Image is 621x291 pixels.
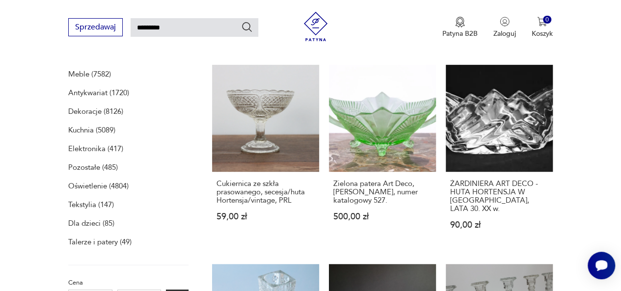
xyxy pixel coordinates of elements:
a: Oświetlenie (4804) [68,179,129,193]
button: Zaloguj [493,17,516,38]
a: Ikona medaluPatyna B2B [442,17,478,38]
img: Ikonka użytkownika [500,17,510,26]
a: Sprzedawaj [68,25,123,31]
p: Patyna B2B [442,29,478,38]
h3: Zielona patera Art Deco, [PERSON_NAME], numer katalogowy 527. [333,180,432,205]
img: Ikona koszyka [537,17,547,26]
h3: ŻARDINIERA ART DECO - HUTA HORTENSJA W [GEOGRAPHIC_DATA], LATA 30. XX w. [450,180,548,213]
img: Patyna - sklep z meblami i dekoracjami vintage [301,12,330,41]
a: Elektronika (417) [68,142,123,156]
a: Antykwariat (1720) [68,86,129,100]
a: Zielona patera Art Deco, Huta Hortensja, numer katalogowy 527.Zielona patera Art Deco, [PERSON_NA... [329,65,436,248]
button: Patyna B2B [442,17,478,38]
h3: Cukiernica ze szkła prasowanego, secesja/huta Hortensja/vintage, PRL [216,180,315,205]
p: 59,00 zł [216,212,315,221]
iframe: Smartsupp widget button [588,252,615,279]
a: Dekoracje (8126) [68,105,123,118]
p: Koszyk [532,29,553,38]
a: Cukiernica ze szkła prasowanego, secesja/huta Hortensja/vintage, PRLCukiernica ze szkła prasowane... [212,65,319,248]
a: Tekstylia (147) [68,198,114,212]
button: Szukaj [241,21,253,33]
img: Ikona medalu [455,17,465,27]
div: 0 [543,16,551,24]
p: 90,00 zł [450,221,548,229]
p: Zaloguj [493,29,516,38]
a: ŻARDINIERA ART DECO - HUTA HORTENSJA W PIOTRKOWIE TRYBUNALSKIM, LATA 30. XX w.ŻARDINIERA ART DECO... [446,65,553,248]
a: Pozostałe (485) [68,160,118,174]
a: Dla dzieci (85) [68,216,114,230]
button: Sprzedawaj [68,18,123,36]
a: Kuchnia (5089) [68,123,115,137]
p: 500,00 zł [333,212,432,221]
a: Meble (7582) [68,67,111,81]
button: 0Koszyk [532,17,553,38]
p: Cena [68,277,189,288]
a: Talerze i patery (49) [68,235,132,249]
